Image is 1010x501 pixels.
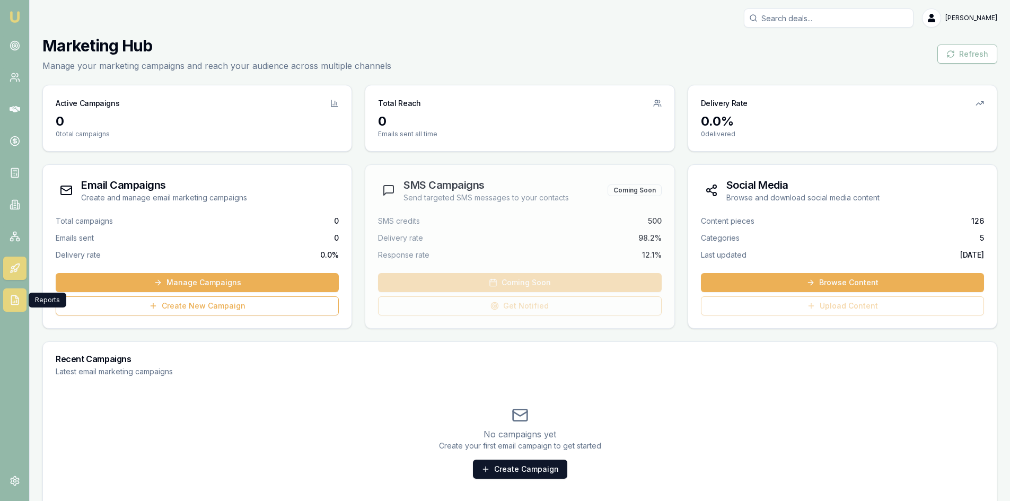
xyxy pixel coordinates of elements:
[701,98,748,109] h3: Delivery Rate
[980,233,984,243] span: 5
[56,216,113,226] span: Total campaigns
[56,355,984,363] h3: Recent Campaigns
[608,184,662,196] div: Coming Soon
[378,216,420,226] span: SMS credits
[320,250,339,260] span: 0.0 %
[56,428,984,441] p: No campaigns yet
[701,130,984,138] p: 0 delivered
[334,216,339,226] span: 0
[744,8,914,28] input: Search deals
[56,250,101,260] span: Delivery rate
[726,192,880,203] p: Browse and download social media content
[56,130,339,138] p: 0 total campaigns
[701,216,754,226] span: Content pieces
[638,233,662,243] span: 98.2%
[701,273,984,292] a: Browse Content
[56,366,984,377] p: Latest email marketing campaigns
[960,250,984,260] span: [DATE]
[378,233,423,243] span: Delivery rate
[378,98,420,109] h3: Total Reach
[81,178,247,192] h3: Email Campaigns
[8,11,21,23] img: emu-icon-u.png
[726,178,880,192] h3: Social Media
[701,233,740,243] span: Categories
[378,130,661,138] p: Emails sent all time
[56,233,94,243] span: Emails sent
[945,14,997,22] span: [PERSON_NAME]
[403,178,569,192] h3: SMS Campaigns
[648,216,662,226] span: 500
[56,273,339,292] a: Manage Campaigns
[56,98,119,109] h3: Active Campaigns
[971,216,984,226] span: 126
[473,460,567,479] a: Create Campaign
[334,233,339,243] span: 0
[42,59,391,72] p: Manage your marketing campaigns and reach your audience across multiple channels
[701,113,984,130] div: 0.0 %
[56,441,984,451] p: Create your first email campaign to get started
[642,250,662,260] span: 12.1%
[937,45,997,64] button: Refresh
[42,36,391,55] h1: Marketing Hub
[29,293,66,307] div: Reports
[378,113,661,130] div: 0
[56,113,339,130] div: 0
[701,250,746,260] span: Last updated
[56,296,339,315] a: Create New Campaign
[403,192,569,203] p: Send targeted SMS messages to your contacts
[81,192,247,203] p: Create and manage email marketing campaigns
[378,250,429,260] span: Response rate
